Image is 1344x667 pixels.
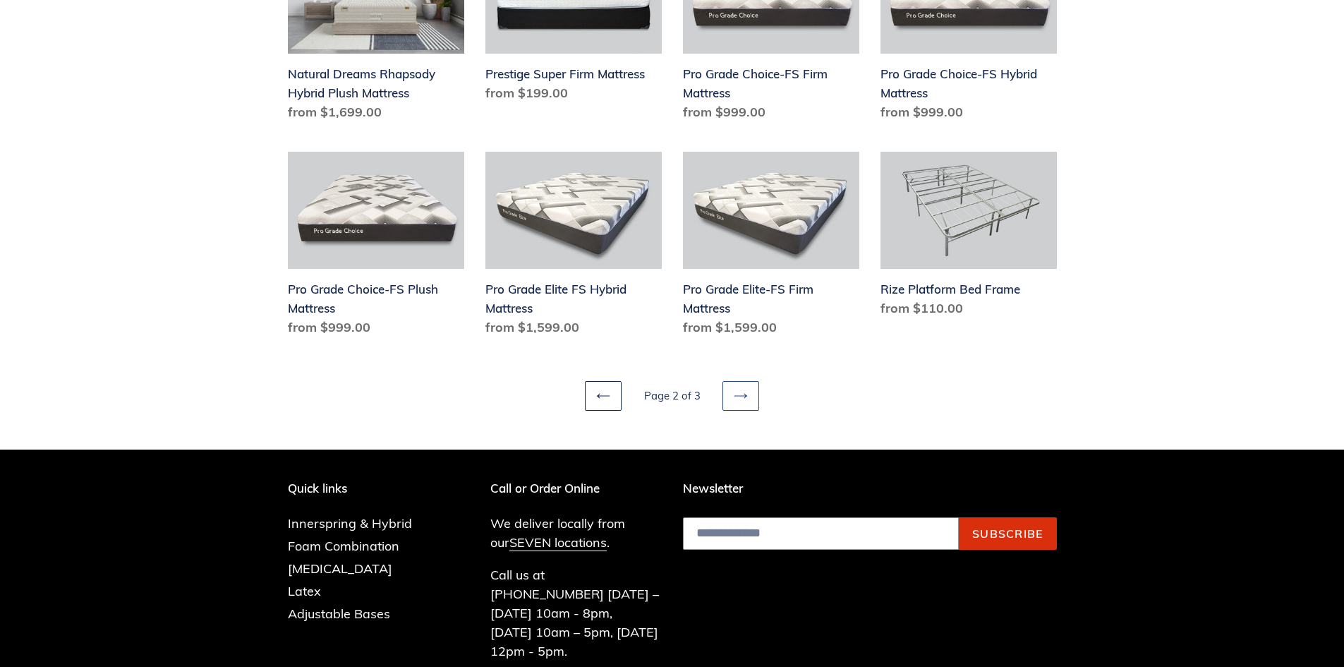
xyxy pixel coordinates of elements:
p: We deliver locally from our . [490,514,662,552]
p: Call us at [PHONE_NUMBER] [DATE] – [DATE] 10am - 8pm, [DATE] 10am – 5pm, [DATE] 12pm - 5pm. [490,565,662,661]
a: Rize Platform Bed Frame [880,152,1057,324]
span: Subscribe [972,527,1043,541]
a: [MEDICAL_DATA] [288,560,392,577]
a: SEVEN locations [509,534,607,551]
a: Latex [288,583,321,599]
a: Innerspring & Hybrid [288,515,412,531]
a: Foam Combination [288,538,399,554]
button: Subscribe [959,517,1057,550]
p: Newsletter [683,481,1057,495]
p: Quick links [288,481,433,495]
a: Pro Grade Elite-FS Firm Mattress [683,152,859,343]
input: Email address [683,517,959,550]
a: Pro Grade Choice-FS Plush Mattress [288,152,464,343]
a: Adjustable Bases [288,606,390,622]
p: Call or Order Online [490,481,662,495]
a: Pro Grade Elite FS Hybrid Mattress [485,152,662,343]
li: Page 2 of 3 [624,388,720,404]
